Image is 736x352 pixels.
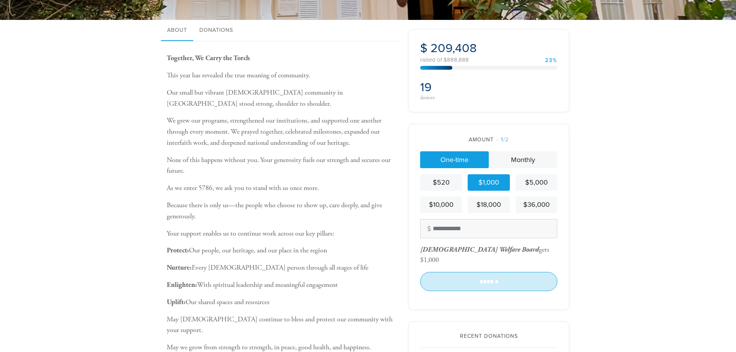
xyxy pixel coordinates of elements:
[420,174,462,191] a: $520
[420,95,486,100] div: donors
[420,41,427,56] span: $
[420,151,489,168] a: One-time
[167,228,397,239] p: Your support enables us to continue work across our key pillars:
[468,174,509,191] a: $1,000
[167,297,397,308] p: Our shared spaces and resources
[193,20,239,41] a: Donations
[167,115,397,148] p: We grew our programs, strengthened our institutions, and supported one another through every mome...
[489,151,557,168] a: Monthly
[420,57,557,63] div: raised of $888,888
[420,80,486,95] h2: 19
[167,54,250,62] b: Together, We Carry the Torch
[420,245,539,254] span: [DEMOGRAPHIC_DATA] Welfare Board
[545,58,557,63] div: 23%
[501,136,503,143] span: 1
[167,263,192,272] b: Nurture:
[167,70,397,81] p: This year has revealed the true meaning of community.
[423,200,459,210] div: $10,000
[161,20,193,41] a: About
[468,196,509,213] a: $18,000
[167,87,397,110] p: Our small but vibrant [DEMOGRAPHIC_DATA] community in [GEOGRAPHIC_DATA] stood strong, shoulder to...
[516,174,557,191] a: $5,000
[167,280,197,289] b: Enlighten:
[167,155,397,177] p: None of this happens without you. Your generosity fuels our strength and secures our future.
[167,314,397,336] p: May [DEMOGRAPHIC_DATA] continue to bless and protect our community with your support.
[167,298,186,306] b: Uplift:
[420,333,557,340] h2: Recent Donations
[430,41,477,56] span: 209,408
[516,196,557,213] a: $36,000
[423,177,459,188] div: $520
[471,200,506,210] div: $18,000
[420,196,462,213] a: $10,000
[420,245,549,254] div: gets
[167,246,189,255] b: Protect:
[420,136,557,144] div: Amount
[420,255,439,264] div: $1,000
[519,177,554,188] div: $5,000
[496,136,509,143] span: /2
[167,280,397,291] p: With spiritual leadership and meaningful engagement
[167,245,397,256] p: Our people, our heritage, and our place in the region
[519,200,554,210] div: $36,000
[167,262,397,273] p: Every [DEMOGRAPHIC_DATA] person through all stages of life
[471,177,506,188] div: $1,000
[167,183,397,194] p: As we enter 5786, we ask you to stand with us once more.
[167,200,397,222] p: Because there is only us—the people who choose to show up, care deeply, and give generously.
